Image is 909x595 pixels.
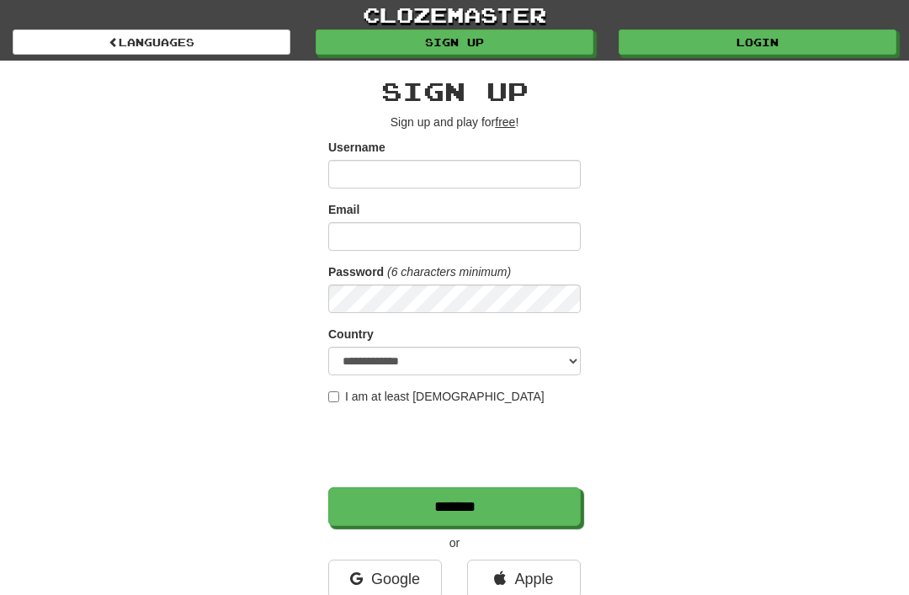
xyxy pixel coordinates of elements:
[328,534,581,551] p: or
[328,326,374,343] label: Country
[495,115,515,129] u: free
[328,263,384,280] label: Password
[316,29,593,55] a: Sign up
[328,114,581,130] p: Sign up and play for !
[328,391,339,402] input: I am at least [DEMOGRAPHIC_DATA]
[328,388,545,405] label: I am at least [DEMOGRAPHIC_DATA]
[13,29,290,55] a: Languages
[387,265,511,279] em: (6 characters minimum)
[328,139,385,156] label: Username
[328,77,581,105] h2: Sign up
[328,201,359,218] label: Email
[328,413,584,479] iframe: reCAPTCHA
[619,29,896,55] a: Login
